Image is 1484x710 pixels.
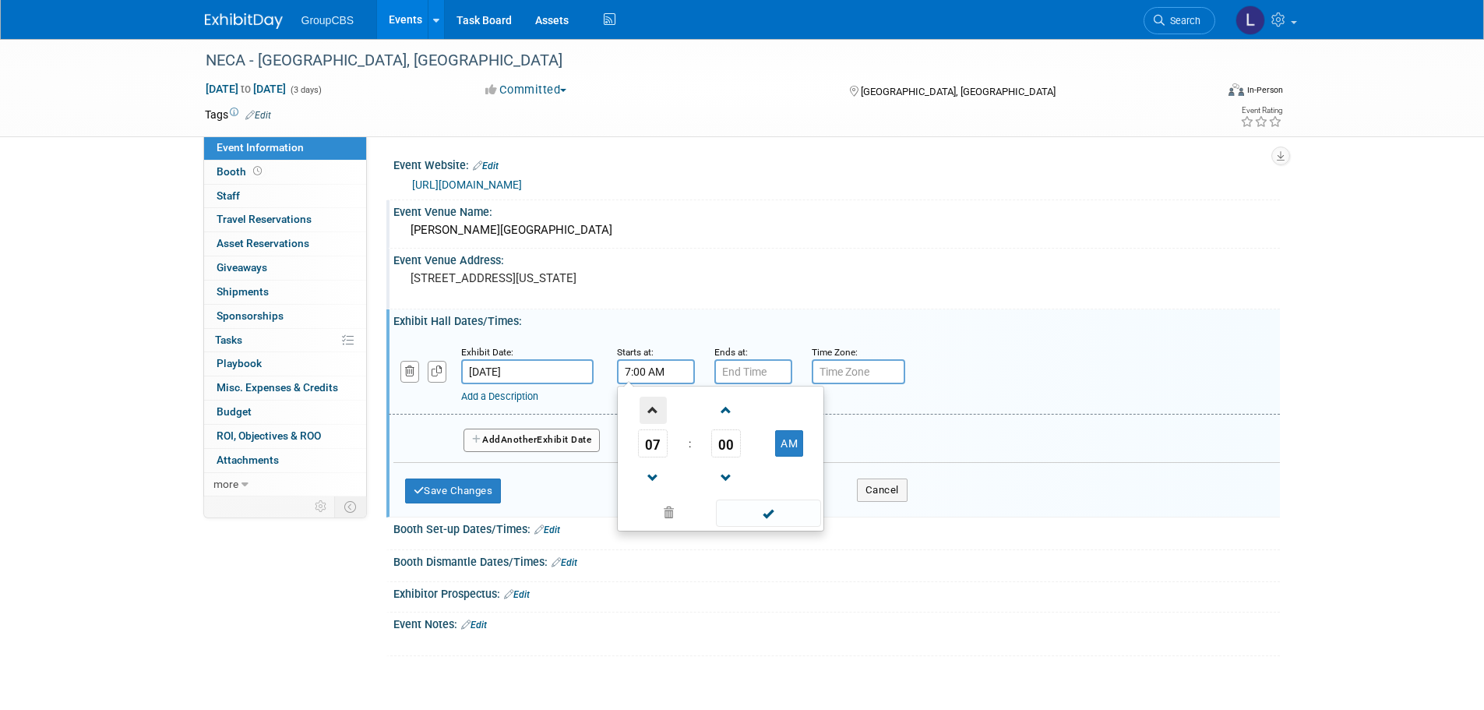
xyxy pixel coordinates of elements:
div: Event Rating [1240,107,1282,115]
span: Shipments [217,285,269,298]
small: Time Zone: [812,347,858,358]
div: [PERSON_NAME][GEOGRAPHIC_DATA] [405,218,1268,242]
span: Playbook [217,357,262,369]
a: Travel Reservations [204,208,366,231]
span: Tasks [215,334,242,346]
button: Save Changes [405,479,502,503]
a: Event Information [204,136,366,160]
td: : [686,429,694,457]
img: Laura McDonald [1235,5,1265,35]
a: Sponsorships [204,305,366,328]
a: Edit [245,110,271,121]
a: Decrement Hour [638,457,668,497]
div: Event Venue Address: [393,249,1280,268]
a: Tasks [204,329,366,352]
a: Edit [504,589,530,600]
td: Toggle Event Tabs [334,496,366,517]
div: Event Notes: [393,613,1280,633]
input: End Time [714,359,792,384]
a: Edit [473,161,499,171]
a: Staff [204,185,366,208]
a: Increment Minute [711,390,741,429]
span: Booth [217,165,265,178]
a: Increment Hour [638,390,668,429]
span: Pick Minute [711,429,741,457]
span: Giveaways [217,261,267,274]
span: Budget [217,405,252,418]
a: Asset Reservations [204,232,366,256]
button: Cancel [857,479,908,502]
span: [DATE] [DATE] [205,82,287,96]
input: Date [461,359,594,384]
input: Start Time [617,359,695,384]
span: Search [1165,15,1200,26]
a: Done [714,503,822,525]
a: ROI, Objectives & ROO [204,425,366,448]
small: Starts at: [617,347,654,358]
button: AddAnotherExhibit Date [464,429,601,452]
a: Giveaways [204,256,366,280]
span: Event Information [217,141,304,154]
button: AM [775,430,803,457]
span: more [213,478,238,490]
a: Search [1144,7,1215,34]
a: Decrement Minute [711,457,741,497]
span: Staff [217,189,240,202]
span: ROI, Objectives & ROO [217,429,321,442]
div: In-Person [1246,84,1283,96]
span: Attachments [217,454,279,466]
div: Booth Dismantle Dates/Times: [393,550,1280,570]
img: Format-Inperson.png [1228,83,1244,96]
a: more [204,473,366,496]
a: Playbook [204,352,366,376]
img: ExhibitDay [205,13,283,29]
span: Booth not reserved yet [250,165,265,177]
span: (3 days) [289,85,322,95]
span: Another [501,434,538,445]
small: Ends at: [714,347,748,358]
a: [URL][DOMAIN_NAME] [412,178,522,191]
span: Pick Hour [638,429,668,457]
a: Edit [534,525,560,535]
span: Sponsorships [217,309,284,322]
a: Clear selection [621,503,717,525]
div: Booth Set-up Dates/Times: [393,517,1280,538]
span: GroupCBS [301,14,354,26]
span: Misc. Expenses & Credits [217,381,338,394]
div: Exhibit Hall Dates/Times: [393,309,1280,329]
div: Event Format [1123,81,1284,104]
a: Misc. Expenses & Credits [204,376,366,400]
button: Committed [480,82,573,98]
td: Tags [205,107,271,122]
small: Exhibit Date: [461,347,513,358]
div: NECA - [GEOGRAPHIC_DATA], [GEOGRAPHIC_DATA] [200,47,1192,75]
span: [GEOGRAPHIC_DATA], [GEOGRAPHIC_DATA] [861,86,1056,97]
span: Travel Reservations [217,213,312,225]
input: Time Zone [812,359,905,384]
a: Budget [204,401,366,424]
a: Booth [204,161,366,184]
span: Asset Reservations [217,237,309,249]
div: Event Venue Name: [393,200,1280,220]
a: Add a Description [461,390,538,402]
div: Exhibitor Prospectus: [393,582,1280,602]
a: Edit [552,557,577,568]
span: to [238,83,253,95]
div: Event Website: [393,154,1280,174]
a: Attachments [204,449,366,472]
pre: [STREET_ADDRESS][US_STATE] [411,271,746,285]
td: Personalize Event Tab Strip [308,496,335,517]
a: Shipments [204,281,366,304]
a: Edit [461,620,487,631]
